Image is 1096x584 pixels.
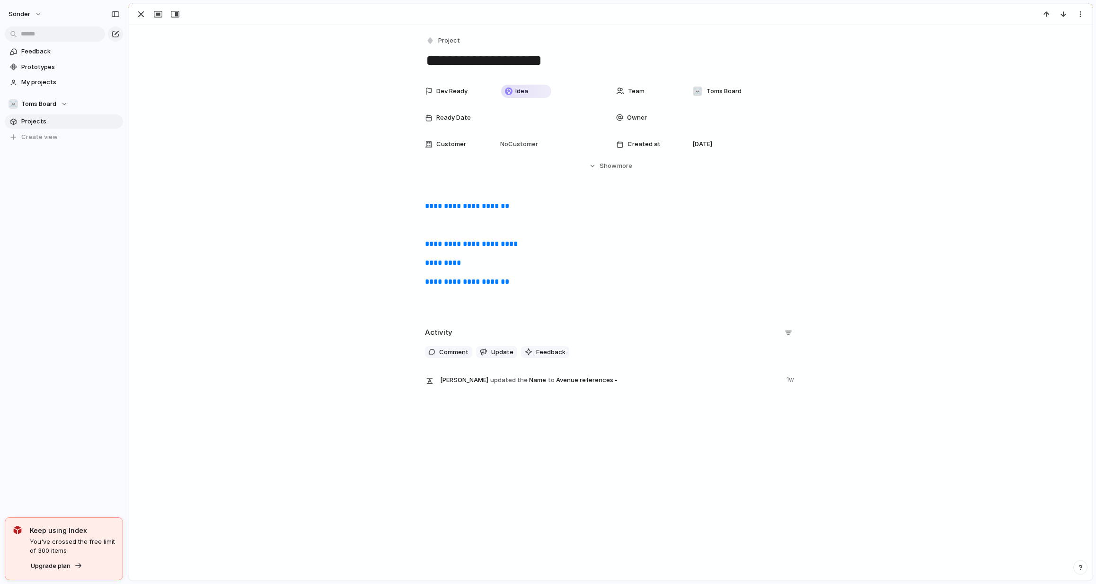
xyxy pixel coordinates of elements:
span: Idea [515,87,528,96]
button: Showmore [425,157,796,174]
span: Team [628,87,645,96]
span: Feedback [21,47,120,56]
span: Created at [628,139,661,149]
span: Prototypes [21,62,120,72]
div: ☠️ [693,87,702,96]
a: Feedback [5,44,123,59]
span: Upgrade plan [31,561,71,571]
span: Owner [627,113,647,122]
span: Feedback [536,348,566,357]
span: Keep using Index [30,525,115,535]
span: Customer [436,139,466,149]
span: Toms Board [707,87,742,96]
span: Comment [439,348,468,357]
button: Upgrade plan [28,559,85,573]
span: updated the [490,375,528,385]
span: Show [600,161,617,171]
span: Name Avenue references - [440,373,781,386]
span: sonder [9,9,30,19]
span: Create view [21,132,58,142]
span: [PERSON_NAME] [440,375,488,385]
span: Projects [21,117,120,126]
button: ☠️Toms Board [5,97,123,111]
a: My projects [5,75,123,89]
span: 1w [787,373,796,384]
span: Update [491,348,513,357]
button: Create view [5,130,123,144]
span: Dev Ready [436,87,468,96]
span: to [548,375,555,385]
span: Toms Board [21,99,56,109]
a: Projects [5,114,123,129]
span: My projects [21,78,120,87]
span: more [617,161,632,171]
span: [DATE] [692,139,712,149]
button: Comment [425,346,472,358]
h2: Activity [425,327,452,338]
span: Project [438,36,460,45]
button: Project [424,34,463,48]
span: No Customer [497,139,538,149]
button: Feedback [521,346,569,358]
span: Ready Date [436,113,471,122]
span: You've crossed the free limit of 300 items [30,537,115,556]
div: ☠️ [9,99,18,109]
button: Update [476,346,517,358]
a: Prototypes [5,60,123,74]
button: sonder [4,7,47,22]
